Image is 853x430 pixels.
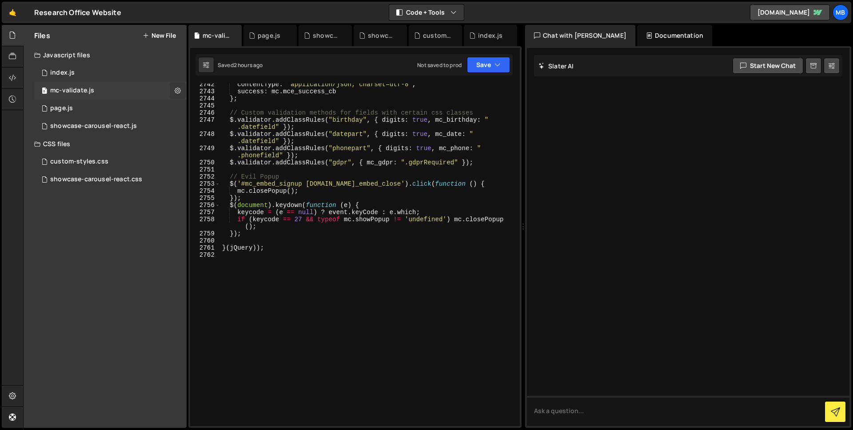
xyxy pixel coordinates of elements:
[218,61,263,69] div: Saved
[34,100,187,117] div: 10476/23772.js
[50,122,137,130] div: showcase-carousel-react.js
[190,244,220,251] div: 2761
[2,2,24,23] a: 🤙
[313,31,341,40] div: showcase-carousel-react.js
[637,25,712,46] div: Documentation
[750,4,830,20] a: [DOMAIN_NAME]
[50,87,94,95] div: mc-validate.js
[190,195,220,202] div: 2755
[538,62,574,70] h2: Slater AI
[833,4,849,20] a: MB
[190,95,220,102] div: 2744
[24,135,187,153] div: CSS files
[733,58,803,74] button: Start new chat
[190,159,220,166] div: 2750
[34,171,187,188] div: 10476/45224.css
[190,202,220,209] div: 2756
[50,104,73,112] div: page.js
[389,4,464,20] button: Code + Tools
[234,61,263,69] div: 2 hours ago
[190,116,220,131] div: 2747
[190,109,220,116] div: 2746
[143,32,176,39] button: New File
[368,31,396,40] div: showcase-carousel-react.css
[423,31,451,40] div: custom-styles.css
[50,158,108,166] div: custom-styles.css
[190,230,220,237] div: 2759
[50,69,75,77] div: index.js
[42,88,47,95] span: 0
[50,175,142,183] div: showcase-carousel-react.css
[203,31,231,40] div: mc-validate.js
[190,81,220,88] div: 2742
[190,209,220,216] div: 2757
[258,31,280,40] div: page.js
[34,7,121,18] div: Research Office Website
[190,251,220,259] div: 2762
[190,187,220,195] div: 2754
[478,31,502,40] div: index.js
[190,131,220,145] div: 2748
[190,216,220,230] div: 2758
[190,173,220,180] div: 2752
[417,61,462,69] div: Not saved to prod
[24,46,187,64] div: Javascript files
[34,64,187,82] div: 10476/23765.js
[34,117,187,135] div: 10476/45223.js
[467,57,510,73] button: Save
[190,237,220,244] div: 2760
[190,102,220,109] div: 2745
[34,82,187,100] div: 10476/46986.js
[190,166,220,173] div: 2751
[34,153,187,171] div: 10476/38631.css
[190,180,220,187] div: 2753
[190,88,220,95] div: 2743
[190,145,220,159] div: 2749
[525,25,635,46] div: Chat with [PERSON_NAME]
[34,31,50,40] h2: Files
